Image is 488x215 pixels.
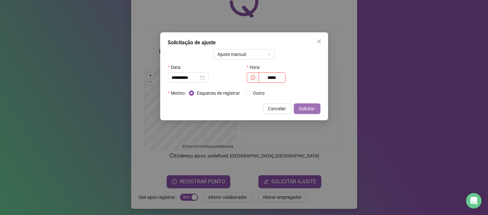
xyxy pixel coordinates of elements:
span: Solicitar [299,105,315,112]
label: Hora [247,62,264,72]
div: Open Intercom Messenger [466,193,482,209]
span: close [317,39,322,44]
button: Close [314,36,324,47]
span: Ajuste manual [217,49,271,59]
span: Esqueceu de registrar [194,90,243,97]
span: clock-circle [251,75,255,80]
button: Cancelar [263,103,291,114]
label: Motivo [168,88,189,98]
span: Outro [250,90,267,97]
label: Data [168,62,185,72]
button: Solicitar [294,103,320,114]
span: Cancelar [268,105,286,112]
div: Solicitação de ajuste [168,39,320,47]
